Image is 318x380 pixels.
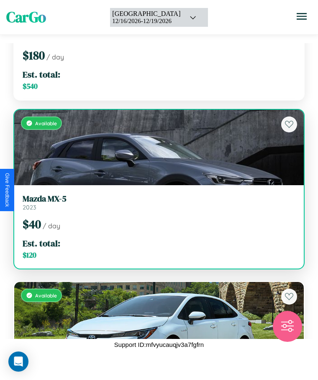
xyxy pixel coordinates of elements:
[35,292,57,299] span: Available
[23,250,36,260] span: $ 120
[112,18,180,25] div: 12 / 16 / 2026 - 12 / 19 / 2026
[8,352,28,372] div: Open Intercom Messenger
[43,222,60,230] span: / day
[112,10,180,18] div: [GEOGRAPHIC_DATA]
[114,339,204,350] p: Support ID: mfvyucauqjv3a7fgfrn
[35,120,57,127] span: Available
[23,194,295,204] h3: Mazda MX-5
[23,194,295,211] a: Mazda MX-52023
[6,7,46,27] span: CarGo
[4,173,10,207] div: Give Feedback
[23,216,41,232] span: $ 40
[23,47,45,63] span: $ 180
[23,237,60,249] span: Est. total:
[23,204,36,211] span: 2023
[46,53,64,61] span: / day
[23,68,60,80] span: Est. total:
[23,81,38,91] span: $ 540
